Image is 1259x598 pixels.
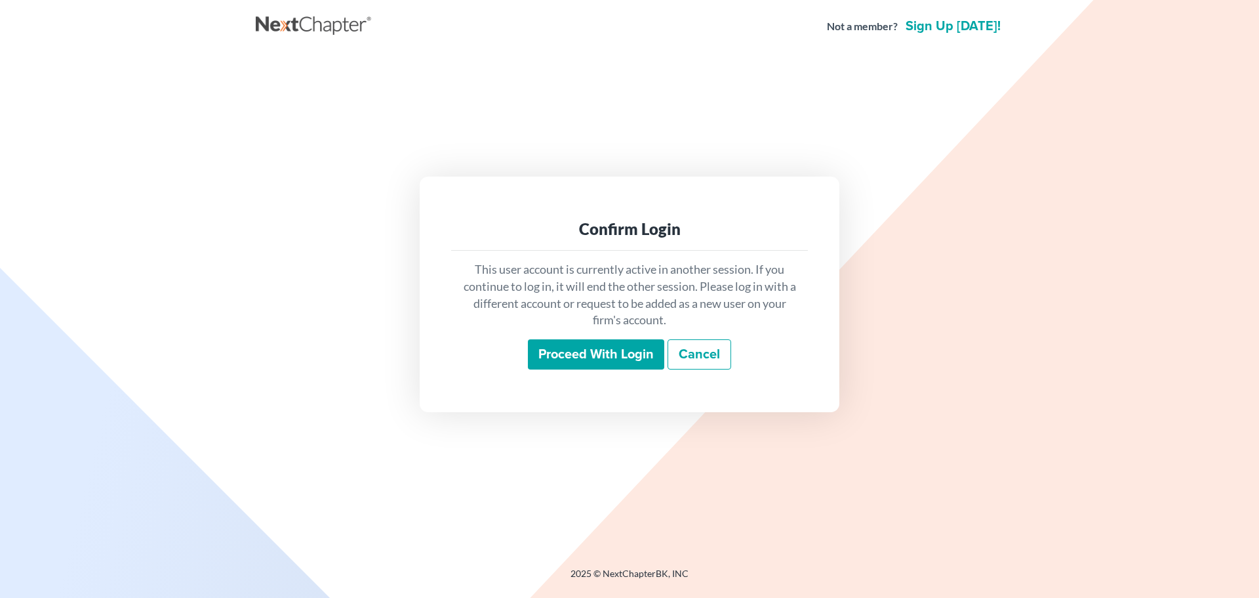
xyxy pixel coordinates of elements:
[528,339,664,370] input: Proceed with login
[827,19,898,34] strong: Not a member?
[256,567,1003,591] div: 2025 © NextChapterBK, INC
[903,20,1003,33] a: Sign up [DATE]!
[668,339,731,370] a: Cancel
[462,261,797,329] p: This user account is currently active in another session. If you continue to log in, it will end ...
[462,219,797,240] div: Confirm Login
